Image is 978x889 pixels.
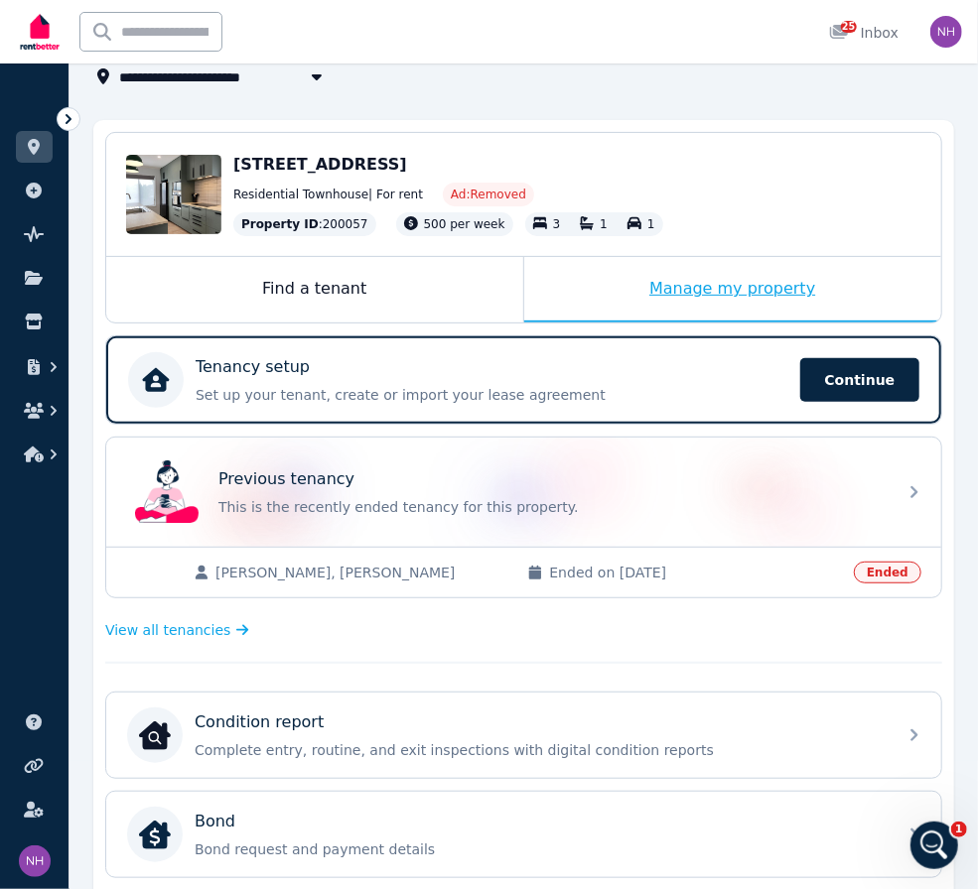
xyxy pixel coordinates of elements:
[57,11,88,43] img: Profile image for The RentBetter Team
[341,642,372,674] button: Send a message…
[549,563,841,582] span: Ended on [DATE]
[106,438,941,547] a: Previous tenancyPrevious tenancyThis is the recently ended tenancy for this property.
[31,650,47,666] button: Emoji picker
[930,16,962,48] img: Nathan Hackfath
[135,460,199,524] img: Previous tenancy
[829,23,899,43] div: Inbox
[233,187,423,202] span: Residential Townhouse | For rent
[195,810,235,833] p: Bond
[16,7,64,57] img: RentBetter
[106,257,523,322] div: Find a tenant
[233,155,407,174] span: [STREET_ADDRESS]
[524,257,942,322] div: Manage my property
[139,719,171,751] img: Condition report
[841,21,857,33] span: 25
[233,212,376,236] div: : 200057
[94,650,110,666] button: Upload attachment
[96,10,262,25] h1: The RentBetter Team
[32,510,250,530] div: Did that answer your question?
[218,497,885,517] p: This is the recently ended tenancy for this property.
[126,650,142,666] button: Start recording
[16,83,381,498] div: The RentBetter Team says…
[106,693,941,778] a: Condition reportCondition reportComplete entry, routine, and exit inspections with digital condit...
[32,95,365,231] div: When you download finance reports from our platform, only financial data such as rental income an...
[241,216,319,232] span: Property ID
[16,498,381,585] div: The RentBetter Team says…
[106,792,941,877] a: BondBondBond request and payment details
[196,355,310,379] p: Tenancy setup
[218,467,354,491] p: Previous tenancy
[910,822,958,869] iframe: Intercom live chat
[63,650,78,666] button: Gif picker
[311,8,349,46] button: Home
[17,608,379,645] textarea: Message…
[32,546,219,558] div: The RentBetter Team • 3m ago
[13,8,51,46] button: go back
[195,839,885,859] p: Bond request and payment details
[105,620,249,640] a: View all tenancies
[854,562,921,583] span: Ended
[195,740,885,760] p: Complete entry, routine, and exit inspections with digital condition reports
[96,25,247,45] p: The team can also help
[195,710,324,734] p: Condition report
[349,8,384,44] div: Close
[800,358,919,402] span: Continue
[553,217,561,231] span: 3
[647,217,655,231] span: 1
[90,157,106,173] a: Source reference 5626335:
[600,217,608,231] span: 1
[196,385,788,405] p: Set up your tenant, create or import your lease agreement
[424,217,505,231] span: 500 per week
[139,819,171,850] img: Bond
[16,498,266,542] div: Did that answer your question?The RentBetter Team • 3m ago
[105,620,230,640] span: View all tenancies
[215,563,507,582] span: [PERSON_NAME], [PERSON_NAME]
[451,187,526,202] span: Ad: Removed
[32,241,365,416] div: To download a condition report, you’ll need to complete and send it to your tenants first—then a ...
[951,822,967,837] span: 1
[16,83,381,496] div: When you download finance reports from our platform, only financial data such as rental income an...
[106,336,941,424] a: Tenancy setupSet up your tenant, create or import your lease agreementContinue
[19,845,51,877] img: Nathan Hackfath
[32,426,365,484] div: It's a good idea to download all important files separately before removing your property from yo...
